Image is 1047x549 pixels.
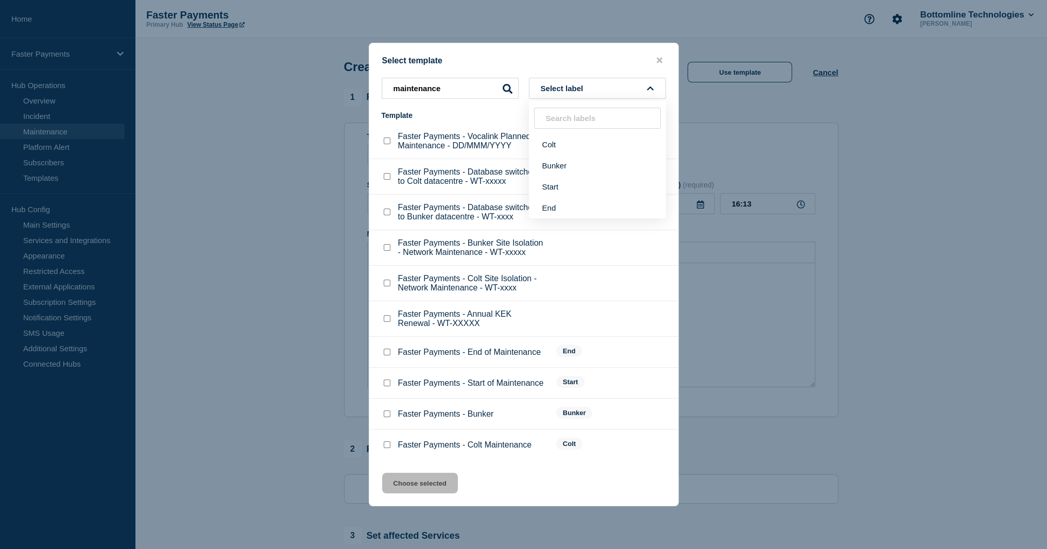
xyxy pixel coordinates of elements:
[384,209,390,215] input: Faster Payments - Database switchover to Bunker datacentre - WT-xxxx checkbox
[384,244,390,251] input: Faster Payments - Bunker Site Isolation - Network Maintenance - WT-xxxxx checkbox
[369,56,678,65] div: Select template
[529,78,666,99] button: Select label
[541,84,588,93] span: Select label
[398,203,546,221] p: Faster Payments - Database switchover to Bunker datacentre - WT-xxxx
[384,315,390,322] input: Faster Payments - Annual KEK Renewal - WT-XXXXX checkbox
[556,376,585,388] span: Start
[382,111,546,119] div: Template
[398,348,541,357] p: Faster Payments - End of Maintenance
[534,108,661,129] input: Search labels
[384,410,390,417] input: Faster Payments - Bunker checkbox
[398,440,532,450] p: Faster Payments - Colt Maintenance
[398,379,544,388] p: Faster Payments - Start of Maintenance
[556,407,593,419] span: Bunker
[398,238,546,257] p: Faster Payments - Bunker Site Isolation - Network Maintenance - WT-xxxxx
[398,167,546,186] p: Faster Payments - Database switchover to Colt datacentre - WT-xxxxx
[529,134,666,155] button: Colt
[384,138,390,144] input: Faster Payments - Vocalink Planned BT Maintenance - DD/MMM/YYYY checkbox
[398,132,546,150] p: Faster Payments - Vocalink Planned BT Maintenance - DD/MMM/YYYY
[382,473,458,493] button: Choose selected
[384,380,390,386] input: Faster Payments - Start of Maintenance checkbox
[384,173,390,180] input: Faster Payments - Database switchover to Colt datacentre - WT-xxxxx checkbox
[384,349,390,355] input: Faster Payments - End of Maintenance checkbox
[398,310,546,328] p: Faster Payments - Annual KEK Renewal - WT-XXXXX
[398,274,546,293] p: Faster Payments - Colt Site Isolation - Network Maintenance - WT-xxxx
[556,438,582,450] span: Colt
[654,56,665,65] button: close button
[556,345,582,357] span: End
[384,280,390,286] input: Faster Payments - Colt Site Isolation - Network Maintenance - WT-xxxx checkbox
[384,441,390,448] input: Faster Payments - Colt Maintenance checkbox
[529,197,666,218] button: End
[382,78,519,99] input: Search templates & labels
[398,409,494,419] p: Faster Payments - Bunker
[529,155,666,176] button: Bunker
[529,176,666,197] button: Start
